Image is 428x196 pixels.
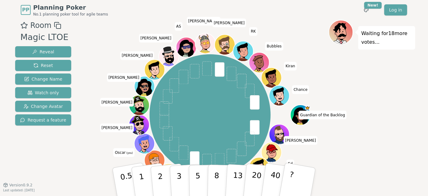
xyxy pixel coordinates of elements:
span: Click to change your name [284,136,318,145]
span: Click to change your name [175,22,183,31]
span: Watch only [28,90,59,96]
span: Click to change your name [292,85,309,94]
span: Guardian of the Backlog is the host [305,105,310,110]
span: Click to change your name [120,51,154,60]
a: PPPlanning PokerNo.1 planning poker tool for agile teams [21,3,108,17]
span: Version 0.9.2 [9,183,33,188]
span: Last updated: [DATE] [3,189,35,192]
span: Request a feature [20,117,66,123]
span: Click to change your name [299,111,347,119]
span: Click to change your name [100,98,134,106]
span: Change Name [24,76,62,82]
button: Version0.9.2 [3,183,33,188]
button: Change Name [15,73,71,85]
div: Magic LTOE [20,31,68,44]
span: Click to change your name [249,27,257,36]
span: Click to change your name [107,73,141,82]
span: Reveal [32,49,54,55]
p: Waiting for 18 more votes... [361,29,412,47]
span: Change Avatar [24,103,63,109]
button: Add as favourite [20,20,28,31]
span: Reset [33,62,53,69]
span: Click to change your name [139,34,173,42]
button: Request a feature [15,114,71,126]
span: Click to change your name [100,123,134,132]
span: No.1 planning poker tool for agile teams [33,12,108,17]
button: New! [361,4,372,16]
button: Click to change your avatar [135,134,154,153]
span: Click to change your name [212,19,246,27]
span: (you) [126,152,133,154]
span: Room [30,20,51,31]
button: Change Avatar [15,101,71,112]
div: New! [364,2,382,9]
span: Click to change your name [187,17,221,25]
span: Click to change your name [265,42,283,51]
a: Log in [384,4,407,16]
button: Reset [15,60,71,71]
span: Click to change your name [113,148,134,157]
span: Click to change your name [286,159,294,168]
button: Watch only [15,87,71,98]
span: Planning Poker [33,3,108,12]
button: Reveal [15,46,71,57]
span: Click to change your name [284,62,297,70]
span: PP [22,6,29,14]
